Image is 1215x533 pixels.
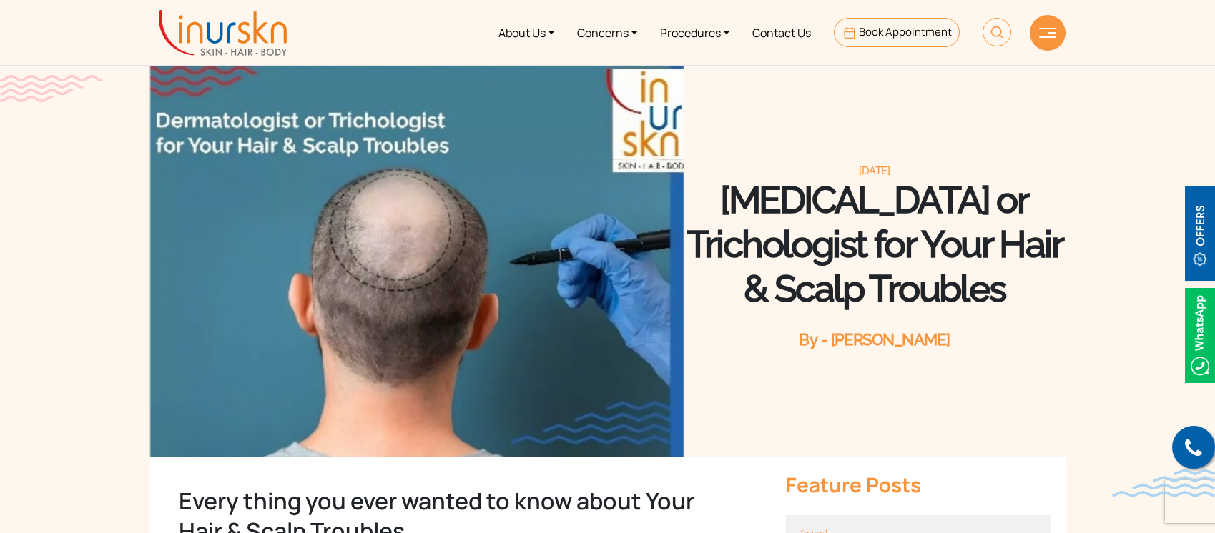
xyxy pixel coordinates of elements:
a: Procedures [649,6,741,59]
span: Book Appointment [859,24,952,39]
a: Contact Us [741,6,822,59]
div: Feature Posts [786,472,1051,497]
div: By - [PERSON_NAME] [684,329,1065,350]
img: Whatsappicon [1185,288,1215,383]
a: Book Appointment [834,18,959,47]
img: poster [150,57,684,457]
a: Concerns [566,6,649,59]
img: HeaderSearch [983,18,1011,46]
a: Whatsappicon [1185,327,1215,342]
img: hamLine.svg [1039,28,1056,38]
img: offerBt [1185,186,1215,281]
img: bluewave [1112,469,1215,497]
div: [DATE] [684,164,1065,178]
img: inurskn-logo [159,10,287,56]
h1: [MEDICAL_DATA] or Trichologist for Your Hair & Scalp Troubles [684,178,1065,311]
a: About Us [487,6,566,59]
